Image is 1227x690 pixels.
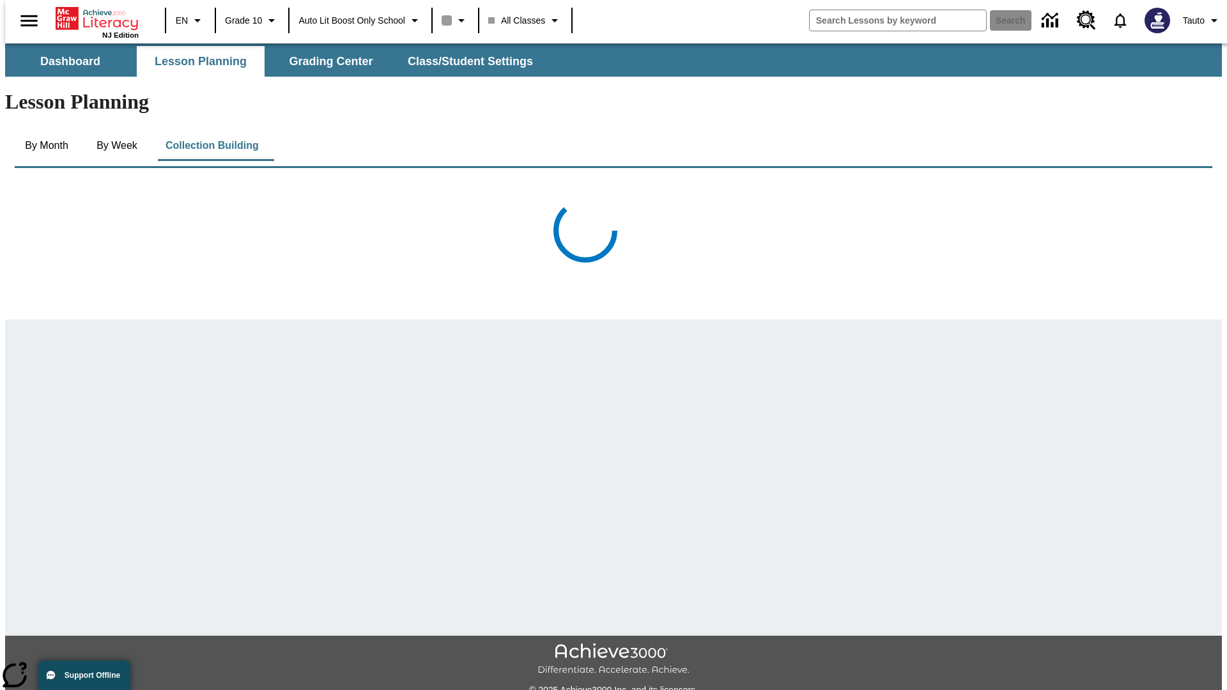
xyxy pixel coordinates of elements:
[170,9,211,32] button: Language: EN, Select a language
[5,46,544,77] div: SubNavbar
[5,90,1222,114] h1: Lesson Planning
[5,43,1222,77] div: SubNavbar
[137,46,265,77] button: Lesson Planning
[102,31,139,39] span: NJ Edition
[40,54,100,69] span: Dashboard
[1178,9,1227,32] button: Profile/Settings
[155,54,247,69] span: Lesson Planning
[225,14,262,27] span: Grade 10
[56,4,139,39] div: Home
[293,9,428,32] button: School: Auto Lit Boost only School, Select your school
[488,14,545,27] span: All Classes
[1069,3,1104,38] a: Resource Center, Will open in new tab
[810,10,986,31] input: search field
[537,643,690,676] img: Achieve3000 Differentiate Accelerate Achieve
[10,2,48,40] button: Open side menu
[85,130,149,161] button: By Week
[65,671,120,680] span: Support Offline
[176,14,188,27] span: EN
[38,661,130,690] button: Support Offline
[397,46,543,77] button: Class/Student Settings
[1183,14,1205,27] span: Tauto
[6,46,134,77] button: Dashboard
[1104,4,1137,37] a: Notifications
[1034,3,1069,38] a: Data Center
[289,54,373,69] span: Grading Center
[267,46,395,77] button: Grading Center
[15,130,79,161] button: By Month
[1145,8,1170,33] img: Avatar
[298,14,405,27] span: Auto Lit Boost only School
[408,54,533,69] span: Class/Student Settings
[483,9,567,32] button: Class: All Classes, Select your class
[56,6,139,31] a: Home
[220,9,284,32] button: Grade: Grade 10, Select a grade
[1137,4,1178,37] button: Select a new avatar
[155,130,269,161] button: Collection Building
